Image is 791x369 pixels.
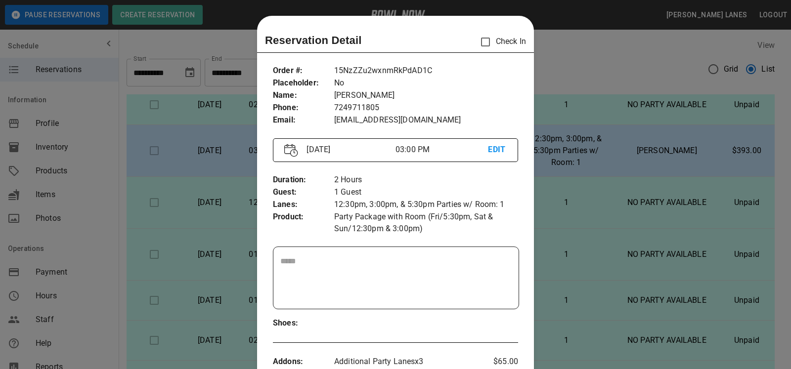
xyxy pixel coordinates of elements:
p: $65.00 [477,356,518,368]
p: Party Package with Room (Fri/5:30pm, Sat & Sun/12:30pm & 3:00pm) [334,211,518,235]
p: [PERSON_NAME] [334,89,518,102]
p: 12:30pm, 3:00pm, & 5:30pm Parties w/ Room: 1 [334,199,518,211]
img: Vector [284,144,298,157]
p: Guest : [273,186,334,199]
p: Placeholder : [273,77,334,89]
p: Reservation Detail [265,32,362,48]
p: Name : [273,89,334,102]
p: 2 Hours [334,174,518,186]
p: [EMAIL_ADDRESS][DOMAIN_NAME] [334,114,518,126]
p: 1 Guest [334,186,518,199]
p: Email : [273,114,334,126]
p: 7249711805 [334,102,518,114]
p: Lanes : [273,199,334,211]
p: Shoes : [273,317,334,329]
p: Order # : [273,65,334,77]
p: Duration : [273,174,334,186]
p: 15NzZZu2wxnmRkPdAD1C [334,65,518,77]
p: 03:00 PM [395,144,488,156]
p: Check In [475,32,526,52]
p: EDIT [488,144,506,156]
p: Product : [273,211,334,223]
p: [DATE] [303,144,395,156]
p: No [334,77,518,89]
p: Addons : [273,356,334,368]
p: Phone : [273,102,334,114]
p: Additional Party Lanes x 3 [334,356,477,368]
